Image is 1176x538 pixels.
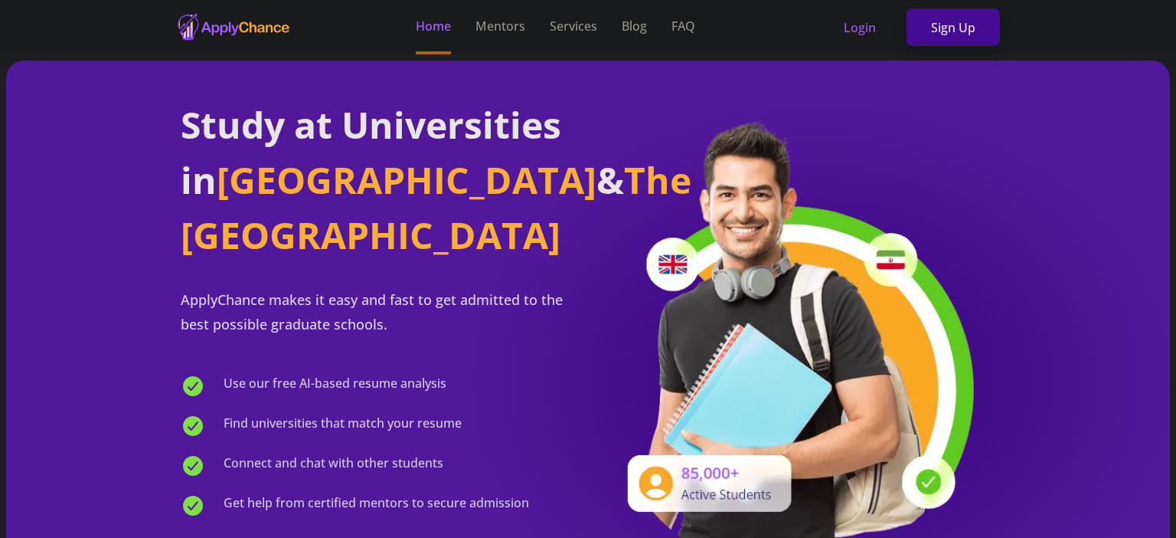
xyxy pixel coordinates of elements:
span: ApplyChance makes it easy and fast to get admitted to the best possible graduate schools. [181,290,563,333]
span: Study at Universities in [181,100,561,205]
span: Find universities that match your resume [224,414,462,438]
span: Use our free AI-based resume analysis [224,374,446,399]
span: Connect and chat with other students [224,454,443,478]
a: Sign Up [906,8,1000,47]
a: Login [819,8,900,47]
img: applychance logo [176,12,291,42]
span: [GEOGRAPHIC_DATA] [217,155,596,205]
span: & [596,155,624,205]
span: Get help from certified mentors to secure admission [224,494,529,518]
